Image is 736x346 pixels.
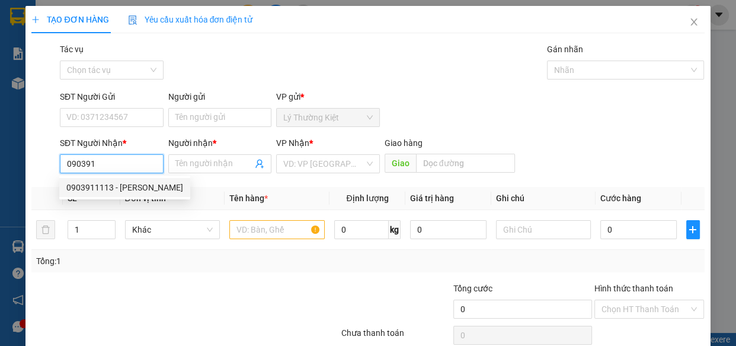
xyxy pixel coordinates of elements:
label: Hình thức thanh toán [594,284,673,293]
span: Định lượng [346,193,388,203]
span: Khác [132,221,213,239]
span: kg [389,220,401,239]
span: Nhận: [113,11,142,24]
span: Yêu cầu xuất hóa đơn điện tử [128,15,253,24]
div: Lý Thường Kiệt [10,10,105,39]
div: VP [GEOGRAPHIC_DATA] [113,10,233,39]
div: dong [113,39,233,53]
span: CC : [111,80,128,92]
div: 0903911113 - duy thanh [59,178,190,197]
div: SĐT Người Nhận [60,137,164,150]
th: Ghi chú [491,187,596,210]
label: Tác vụ [60,45,84,54]
div: Tổng: 1 [36,255,285,268]
input: Dọc đường [416,154,515,173]
img: icon [128,15,137,25]
span: TẠO ĐƠN HÀNG [31,15,108,24]
input: 0 [410,220,487,239]
div: Người gửi [168,90,272,103]
span: plus [31,15,40,24]
div: SĐT Người Gửi [60,90,164,103]
span: Tổng cước [453,284,492,293]
span: Cước hàng [600,193,641,203]
input: Ghi Chú [496,220,591,239]
span: VP Nhận [276,138,309,148]
button: plus [686,220,700,239]
span: Lý Thường Kiệt [283,109,373,126]
button: Close [677,6,711,39]
span: Giao [385,154,416,173]
span: close [689,17,699,27]
div: 0903911113 - [PERSON_NAME] [66,181,183,194]
span: Gửi: [10,11,28,24]
span: plus [687,225,699,234]
div: 30.000 [111,77,235,93]
span: Tên hàng [229,193,268,203]
span: Giá trị hàng [410,193,454,203]
button: delete [36,220,55,239]
div: Người nhận [168,137,272,150]
span: Giao hàng [385,138,423,148]
input: VD: Bàn, Ghế [229,220,325,239]
span: user-add [255,159,264,169]
div: 0364201555 [113,53,233,69]
div: VP gửi [276,90,380,103]
label: Gán nhãn [547,45,583,54]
